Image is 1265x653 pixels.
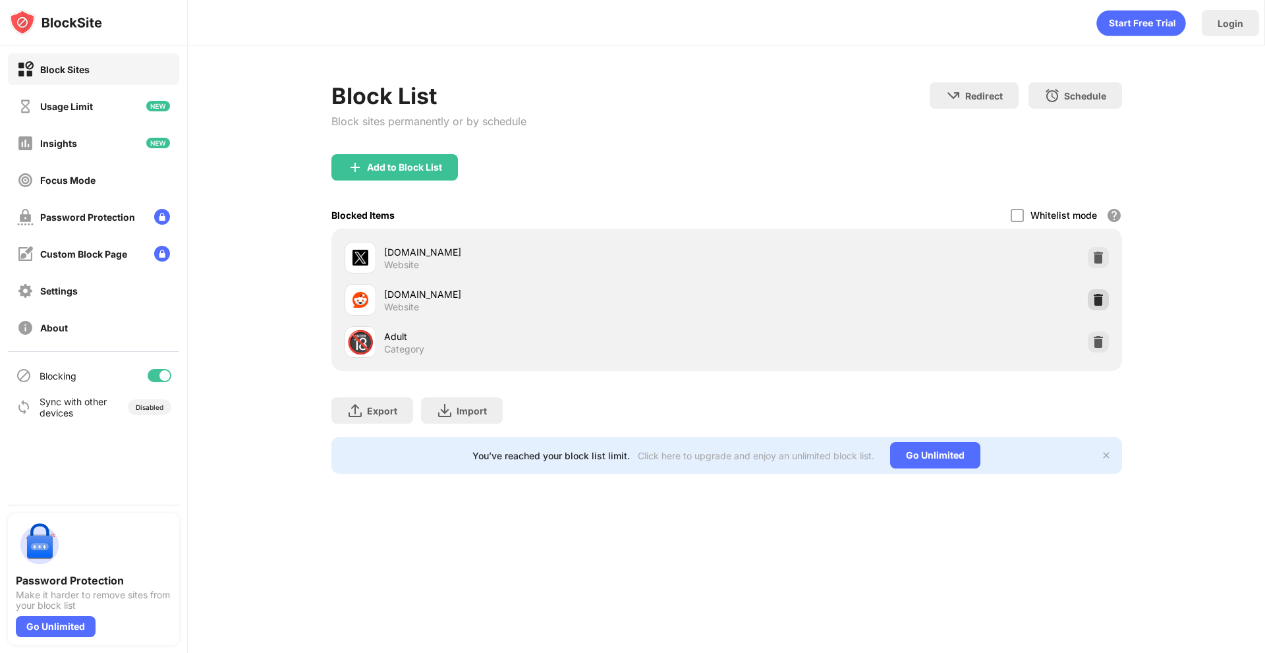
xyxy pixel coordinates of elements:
div: Block List [331,82,526,109]
img: customize-block-page-off.svg [17,246,34,262]
div: [DOMAIN_NAME] [384,245,727,259]
div: Disabled [136,403,163,411]
div: Website [384,259,419,271]
div: Focus Mode [40,175,96,186]
img: password-protection-off.svg [17,209,34,225]
img: blocking-icon.svg [16,368,32,383]
div: Redirect [965,90,1003,101]
div: Export [367,405,397,416]
img: favicons [352,250,368,266]
div: Custom Block Page [40,248,127,260]
div: Go Unlimited [16,616,96,637]
div: Blocked Items [331,210,395,221]
div: Category [384,343,424,355]
div: Login [1218,18,1243,29]
div: Sync with other devices [40,396,107,418]
div: Adult [384,329,727,343]
div: Whitelist mode [1030,210,1097,221]
div: Schedule [1064,90,1106,101]
div: You’ve reached your block list limit. [472,450,630,461]
div: Block sites permanently or by schedule [331,115,526,128]
div: Insights [40,138,77,149]
img: time-usage-off.svg [17,98,34,115]
div: Block Sites [40,64,90,75]
div: animation [1096,10,1186,36]
img: x-button.svg [1101,450,1111,461]
div: [DOMAIN_NAME] [384,287,727,301]
div: Add to Block List [367,162,442,173]
div: Blocking [40,370,76,382]
img: about-off.svg [17,320,34,336]
div: Go Unlimited [890,442,980,468]
img: focus-off.svg [17,172,34,188]
div: Click here to upgrade and enjoy an unlimited block list. [638,450,874,461]
img: new-icon.svg [146,101,170,111]
img: logo-blocksite.svg [9,9,102,36]
div: About [40,322,68,333]
img: sync-icon.svg [16,399,32,415]
img: push-password-protection.svg [16,521,63,569]
img: lock-menu.svg [154,246,170,262]
img: block-on.svg [17,61,34,78]
img: settings-off.svg [17,283,34,299]
img: insights-off.svg [17,135,34,152]
div: Website [384,301,419,313]
div: Usage Limit [40,101,93,112]
div: Settings [40,285,78,297]
div: Password Protection [16,574,171,587]
img: new-icon.svg [146,138,170,148]
div: Import [457,405,487,416]
img: favicons [352,292,368,308]
div: Password Protection [40,212,135,223]
img: lock-menu.svg [154,209,170,225]
div: Make it harder to remove sites from your block list [16,590,171,611]
div: 🔞 [347,329,374,356]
